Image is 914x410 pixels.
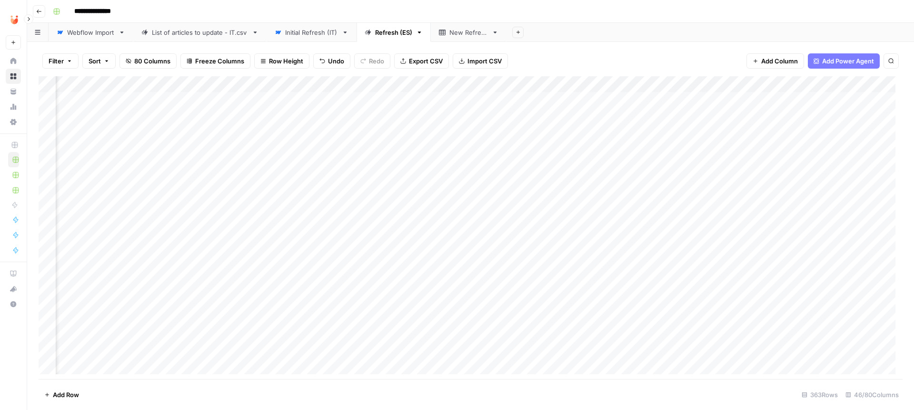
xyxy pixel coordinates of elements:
button: Add Row [39,387,85,402]
button: Redo [354,53,390,69]
a: Initial Refresh (IT) [267,23,357,42]
span: Freeze Columns [195,56,244,66]
button: Freeze Columns [180,53,250,69]
span: Add Column [761,56,798,66]
button: 80 Columns [119,53,177,69]
span: Filter [49,56,64,66]
div: Refresh (ES) [375,28,412,37]
a: List of articles to update - IT.csv [133,23,267,42]
div: 363 Rows [798,387,842,402]
a: Usage [6,99,21,114]
a: AirOps Academy [6,266,21,281]
span: Redo [369,56,384,66]
span: Add Power Agent [822,56,874,66]
img: Unobravo Logo [6,11,23,28]
div: Initial Refresh (IT) [285,28,338,37]
a: Webflow Import [49,23,133,42]
button: Add Column [746,53,804,69]
button: Import CSV [453,53,508,69]
span: Export CSV [409,56,443,66]
a: Browse [6,69,21,84]
button: Workspace: Unobravo [6,8,21,31]
a: Home [6,53,21,69]
span: 80 Columns [134,56,170,66]
span: Import CSV [467,56,502,66]
span: Undo [328,56,344,66]
button: Sort [82,53,116,69]
div: New Refresh [449,28,488,37]
button: Filter [42,53,79,69]
a: Settings [6,114,21,130]
a: New Refresh [431,23,507,42]
a: Refresh (ES) [357,23,431,42]
button: Add Power Agent [808,53,880,69]
div: 46/80 Columns [842,387,903,402]
span: Row Height [269,56,303,66]
button: Export CSV [394,53,449,69]
div: List of articles to update - IT.csv [152,28,248,37]
span: Add Row [53,390,79,400]
div: Webflow Import [67,28,115,37]
button: What's new? [6,281,21,297]
div: What's new? [6,282,20,296]
a: Your Data [6,84,21,99]
button: Undo [313,53,350,69]
button: Row Height [254,53,309,69]
button: Help + Support [6,297,21,312]
span: Sort [89,56,101,66]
